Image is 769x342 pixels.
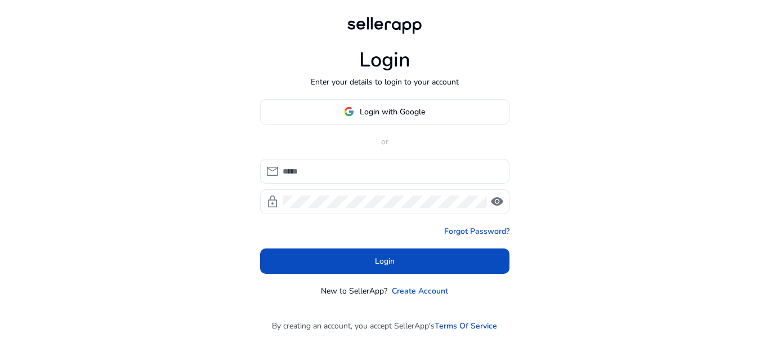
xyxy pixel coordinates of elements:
[444,225,509,237] a: Forgot Password?
[490,195,504,208] span: visibility
[266,195,279,208] span: lock
[392,285,448,297] a: Create Account
[266,165,279,178] span: mail
[311,76,459,88] p: Enter your details to login to your account
[321,285,387,297] p: New to SellerApp?
[359,48,410,72] h1: Login
[344,106,354,117] img: google-logo.svg
[375,255,395,267] span: Login
[360,106,425,118] span: Login with Google
[435,320,497,332] a: Terms Of Service
[260,248,509,274] button: Login
[260,136,509,148] p: or
[260,99,509,125] button: Login with Google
